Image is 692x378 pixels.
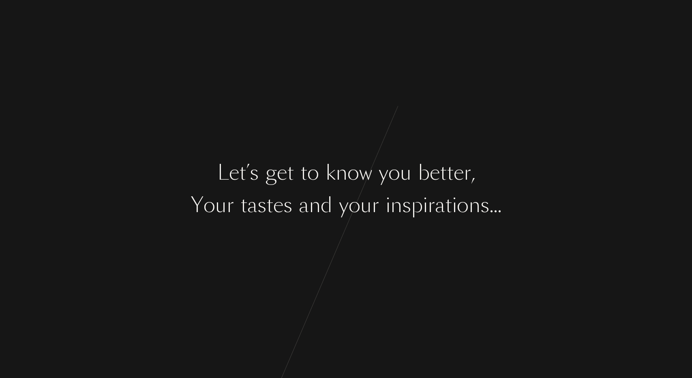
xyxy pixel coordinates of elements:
[379,158,388,188] div: y
[273,190,283,221] div: e
[250,158,259,188] div: s
[493,190,497,221] div: .
[326,158,336,188] div: k
[480,190,489,221] div: s
[359,158,372,188] div: w
[457,190,469,221] div: o
[430,158,440,188] div: e
[390,190,402,221] div: n
[247,190,257,221] div: a
[257,190,266,221] div: s
[277,158,287,188] div: e
[447,158,454,188] div: t
[307,158,319,188] div: o
[435,190,445,221] div: a
[239,158,246,188] div: t
[266,190,273,221] div: t
[309,190,321,221] div: n
[469,190,480,221] div: n
[452,190,457,221] div: i
[402,190,411,221] div: s
[360,190,372,221] div: u
[215,190,227,221] div: u
[227,190,234,221] div: r
[321,190,332,221] div: d
[204,190,215,221] div: o
[336,158,347,188] div: n
[240,190,247,221] div: t
[440,158,447,188] div: t
[217,158,229,188] div: L
[246,158,250,188] div: ’
[287,158,294,188] div: t
[265,158,277,188] div: g
[411,190,423,221] div: p
[386,190,390,221] div: i
[464,158,471,188] div: r
[428,190,435,221] div: r
[229,158,239,188] div: e
[388,158,400,188] div: o
[400,158,411,188] div: u
[497,190,501,221] div: .
[339,190,349,221] div: y
[372,190,379,221] div: r
[489,190,493,221] div: .
[471,158,475,188] div: ,
[283,190,292,221] div: s
[349,190,360,221] div: o
[347,158,359,188] div: o
[418,158,430,188] div: b
[300,158,307,188] div: t
[299,190,309,221] div: a
[454,158,464,188] div: e
[445,190,452,221] div: t
[191,190,204,221] div: Y
[423,190,428,221] div: i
